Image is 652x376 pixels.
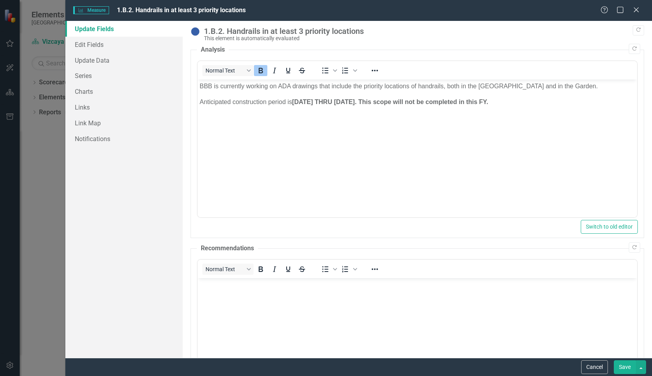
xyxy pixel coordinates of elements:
a: Links [65,99,183,115]
button: Save [614,360,636,374]
a: Update Data [65,52,183,68]
span: Normal Text [206,67,244,74]
button: Reveal or hide additional toolbar items [368,264,382,275]
div: This element is automatically evaluated [204,35,640,41]
div: Bullet list [319,264,338,275]
div: Numbered list [339,264,358,275]
button: Block Normal Text [202,65,254,76]
a: Edit Fields [65,37,183,52]
span: 1.B.2. Handrails in at least 3 priority locations [117,6,246,14]
div: 1.B.2. Handrails in at least 3 priority locations [204,27,640,35]
a: Notifications [65,131,183,147]
a: Series [65,68,183,84]
legend: Analysis [197,45,229,54]
button: Reveal or hide additional toolbar items [368,65,382,76]
button: Strikethrough [295,65,309,76]
a: Update Fields [65,21,183,37]
span: Normal Text [206,266,244,272]
img: No Information [191,27,200,36]
button: Bold [254,264,267,275]
a: Charts [65,84,183,99]
div: Numbered list [339,65,358,76]
button: Bold [254,65,267,76]
iframe: Rich Text Area [198,80,637,217]
button: Block Normal Text [202,264,254,275]
button: Underline [282,65,295,76]
div: Bullet list [319,65,338,76]
button: Cancel [581,360,608,374]
button: Italic [268,65,281,76]
button: Strikethrough [295,264,309,275]
button: Switch to old editor [581,220,638,234]
button: Underline [282,264,295,275]
button: Italic [268,264,281,275]
a: Link Map [65,115,183,131]
span: Measure [73,6,109,14]
legend: Recommendations [197,244,258,253]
